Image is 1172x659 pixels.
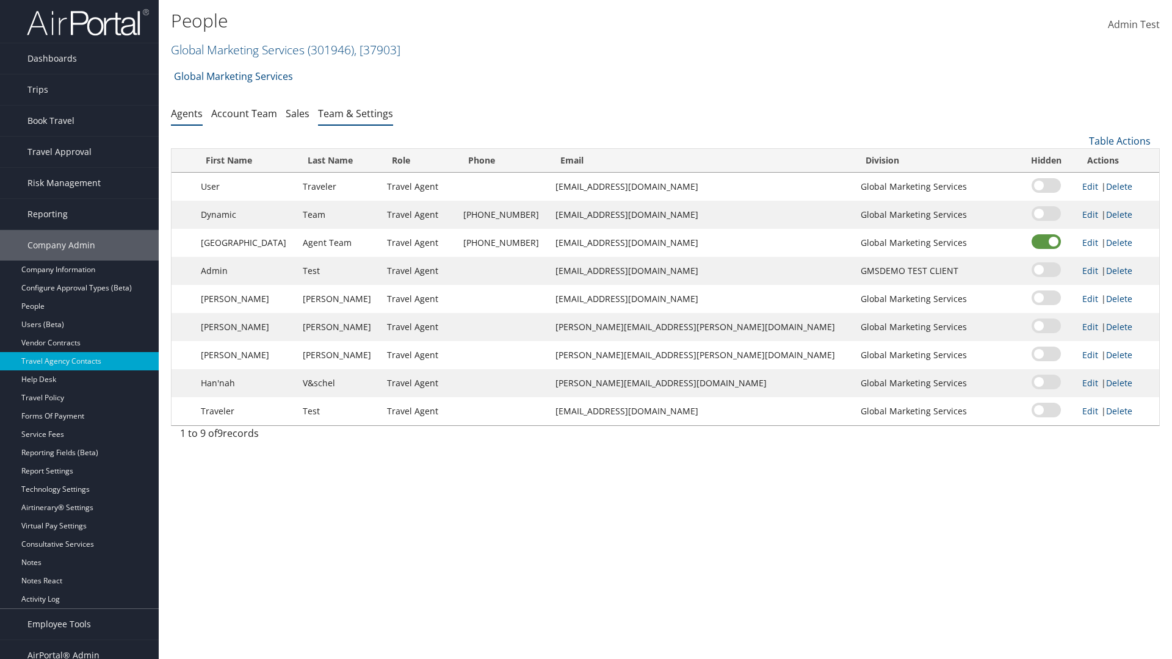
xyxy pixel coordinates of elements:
[381,369,457,397] td: Travel Agent
[381,341,457,369] td: Travel Agent
[549,149,855,173] th: Email
[381,229,457,257] td: Travel Agent
[1076,397,1159,425] td: |
[297,257,381,285] td: Test
[855,201,1016,229] td: Global Marketing Services
[1108,18,1160,31] span: Admin Test
[171,41,400,58] a: Global Marketing Services
[855,313,1016,341] td: Global Marketing Services
[286,107,309,120] a: Sales
[381,257,457,285] td: Travel Agent
[1106,349,1132,361] a: Delete
[195,285,297,313] td: [PERSON_NAME]
[27,43,77,74] span: Dashboards
[549,257,855,285] td: [EMAIL_ADDRESS][DOMAIN_NAME]
[174,64,293,88] a: Global Marketing Services
[1106,377,1132,389] a: Delete
[217,427,223,440] span: 9
[549,341,855,369] td: [PERSON_NAME][EMAIL_ADDRESS][PERSON_NAME][DOMAIN_NAME]
[1076,313,1159,341] td: |
[195,257,297,285] td: Admin
[195,149,297,173] th: First Name
[457,201,549,229] td: [PHONE_NUMBER]
[381,173,457,201] td: Travel Agent
[171,107,203,120] a: Agents
[381,285,457,313] td: Travel Agent
[195,341,297,369] td: [PERSON_NAME]
[381,201,457,229] td: Travel Agent
[1076,173,1159,201] td: |
[297,285,381,313] td: [PERSON_NAME]
[855,341,1016,369] td: Global Marketing Services
[27,199,68,229] span: Reporting
[308,41,354,58] span: ( 301946 )
[1082,237,1098,248] a: Edit
[1106,237,1132,248] a: Delete
[549,229,855,257] td: [EMAIL_ADDRESS][DOMAIN_NAME]
[1082,265,1098,276] a: Edit
[1089,134,1151,148] a: Table Actions
[1076,149,1159,173] th: Actions
[354,41,400,58] span: , [ 37903 ]
[549,201,855,229] td: [EMAIL_ADDRESS][DOMAIN_NAME]
[27,168,101,198] span: Risk Management
[549,313,855,341] td: [PERSON_NAME][EMAIL_ADDRESS][PERSON_NAME][DOMAIN_NAME]
[381,397,457,425] td: Travel Agent
[297,229,381,257] td: Agent Team
[1076,201,1159,229] td: |
[381,149,457,173] th: Role
[855,397,1016,425] td: Global Marketing Services
[1076,229,1159,257] td: |
[1106,209,1132,220] a: Delete
[195,313,297,341] td: [PERSON_NAME]
[855,285,1016,313] td: Global Marketing Services
[549,369,855,397] td: [PERSON_NAME][EMAIL_ADDRESS][DOMAIN_NAME]
[297,341,381,369] td: [PERSON_NAME]
[195,229,297,257] td: [GEOGRAPHIC_DATA]
[172,149,195,173] th: : activate to sort column descending
[195,397,297,425] td: Traveler
[297,397,381,425] td: Test
[1076,341,1159,369] td: |
[1076,257,1159,285] td: |
[549,397,855,425] td: [EMAIL_ADDRESS][DOMAIN_NAME]
[297,369,381,397] td: V&schel
[1082,377,1098,389] a: Edit
[855,369,1016,397] td: Global Marketing Services
[27,106,74,136] span: Book Travel
[1082,209,1098,220] a: Edit
[855,149,1016,173] th: Division
[1082,181,1098,192] a: Edit
[297,173,381,201] td: Traveler
[549,285,855,313] td: [EMAIL_ADDRESS][DOMAIN_NAME]
[318,107,393,120] a: Team & Settings
[855,229,1016,257] td: Global Marketing Services
[1016,149,1076,173] th: Hidden
[1082,349,1098,361] a: Edit
[297,313,381,341] td: [PERSON_NAME]
[1082,321,1098,333] a: Edit
[1106,293,1132,304] a: Delete
[1106,181,1132,192] a: Delete
[195,201,297,229] td: Dynamic
[27,74,48,105] span: Trips
[171,8,830,34] h1: People
[381,313,457,341] td: Travel Agent
[1106,405,1132,417] a: Delete
[211,107,277,120] a: Account Team
[855,257,1016,285] td: GMSDEMO TEST CLIENT
[549,173,855,201] td: [EMAIL_ADDRESS][DOMAIN_NAME]
[27,8,149,37] img: airportal-logo.png
[1076,285,1159,313] td: |
[27,230,95,261] span: Company Admin
[27,609,91,639] span: Employee Tools
[195,173,297,201] td: User
[1106,321,1132,333] a: Delete
[855,173,1016,201] td: Global Marketing Services
[195,369,297,397] td: Han'nah
[1106,265,1132,276] a: Delete
[1082,293,1098,304] a: Edit
[1076,369,1159,397] td: |
[180,426,409,447] div: 1 to 9 of records
[297,149,381,173] th: Last Name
